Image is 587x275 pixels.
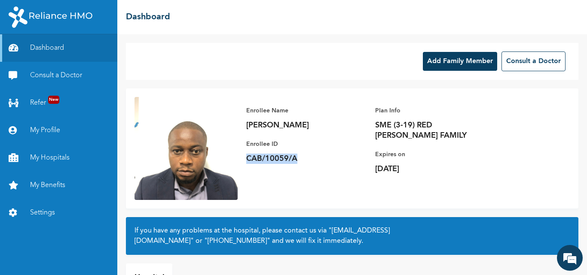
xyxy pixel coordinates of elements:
[375,106,495,116] p: Plan Info
[48,96,59,104] span: New
[29,43,48,64] img: d_794563401_company_1708531726252_794563401
[375,149,495,160] p: Expires on
[126,11,170,24] h2: Dashboard
[9,6,92,28] img: RelianceHMO's Logo
[4,200,164,230] textarea: Type your message and hit 'Enter'
[423,52,497,71] button: Add Family Member
[246,139,367,149] p: Enrollee ID
[84,230,164,257] div: FAQs
[501,51,566,71] button: Consult a Doctor
[50,91,119,178] span: We're online!
[135,97,238,200] img: Enrollee
[9,47,22,60] div: Navigation go back
[375,120,495,141] p: SME (3-19) RED [PERSON_NAME] FAMILY
[135,226,570,246] h2: If you have any problems at the hospital, please contact us via or and we will fix it immediately.
[246,154,367,164] p: CAB/10059/A
[204,238,270,245] a: "[PHONE_NUMBER]"
[141,4,162,25] div: Minimize live chat window
[246,106,367,116] p: Enrollee Name
[58,48,157,59] div: Chat with us now
[375,164,495,174] p: [DATE]
[246,120,367,130] p: [PERSON_NAME]
[4,245,84,251] span: Conversation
